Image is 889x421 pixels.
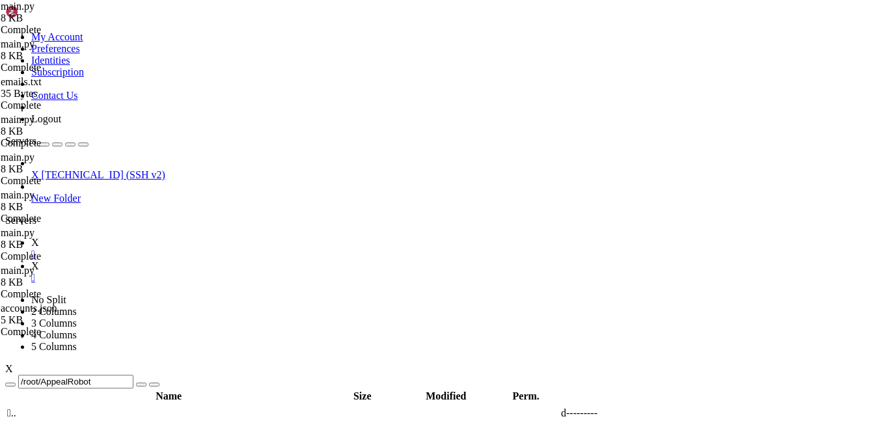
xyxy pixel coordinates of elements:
x-row: --- Processing account: aoiip --- [5,17,718,29]
span: Tôi rất mong nhận được phản hồi từ các bạn về vấn đề này.\n\nXin cảm ơn và kính chúc sức khỏe,\n\... [5,182,682,192]
div: 8 KB [1,201,131,213]
div: 35 Bytes [1,88,131,100]
div: Complete [1,137,131,149]
div: (45, 27) [252,321,257,333]
span: ng hệ thống tự động của Roblox đã nhầm lẫn và gán những hành động của người dùng khác cho tài kho... [5,135,682,145]
span: định đình chỉ, nhưng tôi tin rằng việc cấm tài khoản chỉ vì hành động của người khác là một sai l... [5,158,677,169]
x-row: time.sleep(inter_account_delay) [5,275,718,286]
x-row: Generating new appeal for 'aoiip' using model 'openai/gpt-4o-mini'... [5,29,718,40]
div: 8 KB [1,277,131,288]
span: main.py [1,189,34,200]
x-row: File "/root/AppealRobot/main.py", line 219, in <module> [5,239,718,251]
x-row: root@68be39c3f8a27d7b5a8406f0:~/AppealRobot# ^C [5,310,718,321]
div: Complete [1,288,131,300]
x-row: Waiting 38 seconds before next account... [5,216,718,228]
span: main.py [1,227,34,238]
div: 8 KB [1,50,131,62]
x-row: Response: {"status":"success","message":"T\u1ea1o ticket th\u00e0nh c\u00f4ng"} {'username': ['\n... [5,64,718,75]
x-row: icy': 'on'} [5,193,718,204]
x-row: Sending appeal for 'aoiip' (as 'aoiip')... [5,52,718,64]
div: Complete [1,62,131,74]
span: main.py [1,38,131,62]
span: emails.txt [1,76,131,100]
x-row: ': 'aoiip\n\n', 'age': '[DEMOGRAPHIC_DATA]', 'email': [EMAIL_ADDRESS][DOMAIN_NAME]', 'cf-email': ... [5,75,718,87]
span: main.py [1,152,34,163]
span: main.py [1,114,131,137]
div: Complete [1,175,131,187]
span: main.py [1,1,34,12]
span: main.py [1,38,34,49]
span: nh đình chỉ tài khoản của tôi với tên người dùng 'aoiip'. Tôi tin rằng việc đình chỉ này là do mộ... [5,100,682,110]
span: main.py [1,227,131,251]
div: Complete [1,213,131,224]
div: Complete [1,251,131,262]
x-row: ^C [5,298,718,310]
span: main.py [1,1,131,24]
span: emails.txt [1,76,42,87]
div: Complete [1,326,131,338]
span: main.py [1,114,34,125]
span: main.py [1,189,131,213]
div: 8 KB [1,163,131,175]
div: 8 KB [1,12,131,24]
span: main.py [1,152,131,175]
x-row: File "/root/AppealRobot/main.py", line 209, in main [5,263,718,275]
span: khoản của tôi đã được truy cập thông qua một mạng công cộng dùng chung, như tại thư viện hoặc trư... [5,111,677,122]
x-row: ^CTraceback (most recent call last): [5,228,718,239]
span: main.py [1,265,131,288]
span: ôi chưa từng vi phạm bất kỳ quy tắc nào của Roblox.\n\nTôi nhận thức được rằng đề nghị này đã đượ... [5,146,682,157]
div: 5 KB [1,314,131,326]
span: ✔ Appeal ticket created successfully! [5,205,198,215]
span: ✔ AI-generated reason created successfully. [5,41,229,51]
div: 8 KB [1,126,131,137]
span: n được một đánh giá đặc biệt từ phía con người để đảm bảo tính công bằng.\n\nĐịa chỉ email ticket... [5,170,729,180]
span: accounts.json [1,303,57,314]
span: i dùng khác đã vi phạm quy định và gây ra lệnh cấm.\n\nTôi không có liên quan gì đến bất kỳ hành ... [5,123,682,133]
x-row: main() [5,251,718,263]
div: Complete [1,100,131,111]
x-row: KeyboardInterrupt [5,286,718,298]
span: accounts.json [1,303,131,326]
div: Complete [1,24,131,36]
span: tion', 'danhmuc1': 'stop_appeal_acct', 'description_issue': "Chào đội ngũ hỗ trợ Roblox,\n\nTôi v... [5,88,682,98]
x-row: root@68be39c3f8a27d7b5a8406f0:~/AppealRobot# [5,321,718,333]
div: 8 KB [1,239,131,251]
span: main.py [1,265,34,276]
